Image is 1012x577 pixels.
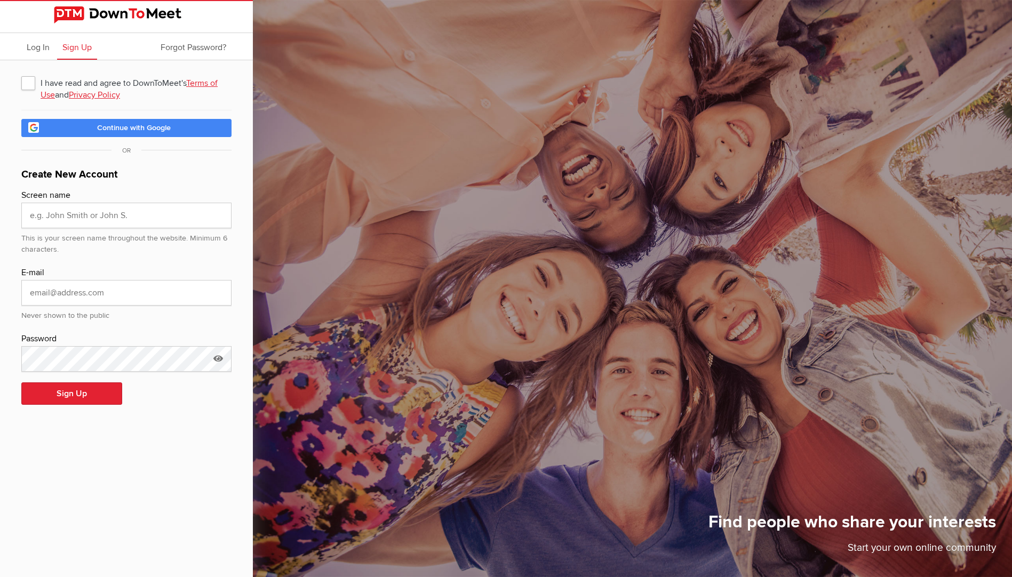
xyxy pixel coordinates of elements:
a: Forgot Password? [155,33,232,60]
h1: Find people who share your interests [708,511,996,540]
span: Continue with Google [97,123,171,132]
div: Never shown to the public [21,306,232,322]
button: Sign Up [21,382,122,405]
span: I have read and agree to DownToMeet's and [21,73,232,92]
div: This is your screen name throughout the website. Minimum 6 characters. [21,228,232,255]
div: Password [21,332,232,346]
a: Sign Up [57,33,97,60]
span: Sign Up [62,42,92,53]
a: Continue with Google [21,119,232,137]
h1: Create New Account [21,167,232,189]
p: Start your own online community [708,540,996,561]
span: Log In [27,42,50,53]
input: e.g. John Smith or John S. [21,203,232,228]
a: Log In [21,33,55,60]
input: email@address.com [21,280,232,306]
a: Privacy Policy [69,90,120,100]
div: Screen name [21,189,232,203]
span: Forgot Password? [161,42,226,53]
img: DownToMeet [54,6,199,23]
span: OR [111,147,141,155]
div: E-mail [21,266,232,280]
